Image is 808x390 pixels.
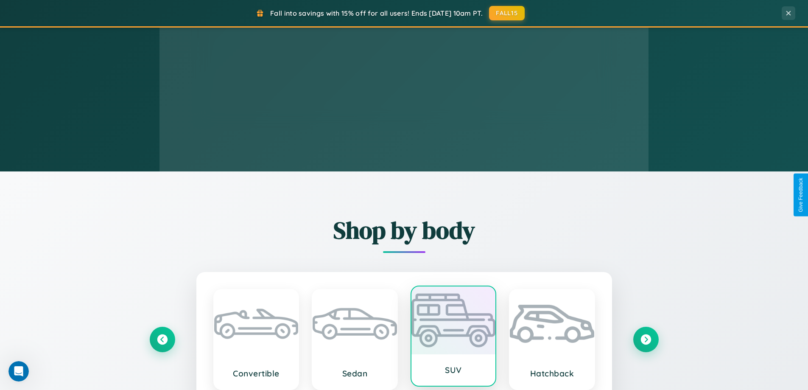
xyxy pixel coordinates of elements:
h2: Unearthing the Mystique of [GEOGRAPHIC_DATA] [213,4,383,43]
h3: SUV [420,365,487,375]
h2: Shop by body [150,214,659,247]
iframe: Intercom live chat [8,361,29,382]
h3: Sedan [321,368,389,379]
p: Discover the Extraordinary Landscapes and Enchanting Secrets on The Road Less Traveled. [213,51,383,75]
h3: Convertible [223,368,290,379]
div: Give Feedback [798,178,804,212]
button: FALL15 [489,6,525,20]
h3: Hatchback [518,368,586,379]
span: Fall into savings with 15% off for all users! Ends [DATE] 10am PT. [270,9,483,17]
div: Read more → [213,88,383,97]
